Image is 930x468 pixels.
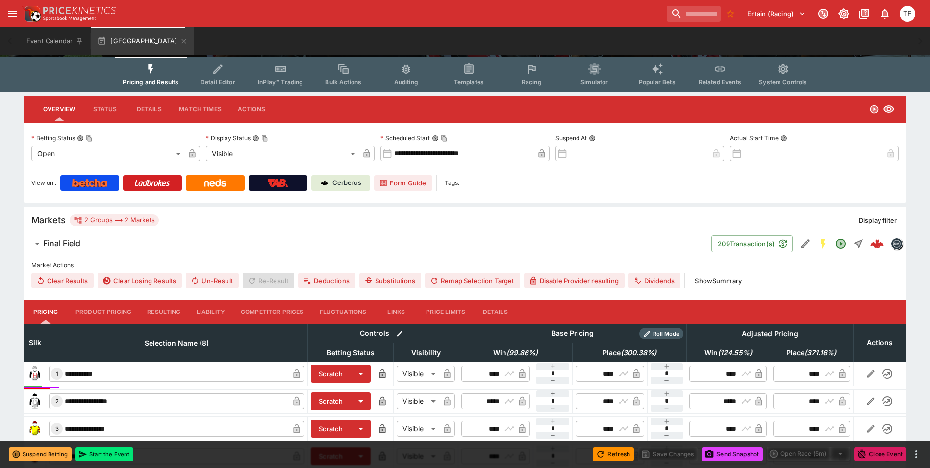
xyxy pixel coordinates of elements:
p: Scheduled Start [380,134,430,142]
button: Scratch [311,392,351,410]
div: 2 Groups 2 Markets [74,214,155,226]
p: Display Status [206,134,251,142]
div: Base Pricing [548,327,598,339]
div: Visible [397,421,439,437]
span: Simulator [580,78,608,86]
h5: Markets [31,214,66,226]
button: [GEOGRAPHIC_DATA] [91,27,194,55]
button: Remap Selection Target [425,273,520,288]
button: Actual Start Time [780,135,787,142]
div: Tom Flynn [900,6,915,22]
button: Scheduled StartCopy To Clipboard [432,135,439,142]
img: Ladbrokes [134,179,170,187]
span: Popular Bets [639,78,676,86]
span: Roll Mode [649,330,683,338]
th: Silk [24,324,46,362]
span: Bulk Actions [325,78,361,86]
button: open drawer [4,5,22,23]
button: Bulk edit [393,327,406,340]
span: 2 [53,398,61,405]
button: Start the Event [75,447,133,461]
span: Racing [522,78,542,86]
button: Clear Results [31,273,94,288]
em: ( 371.16 %) [804,347,836,359]
button: Price Limits [418,300,473,324]
span: Win(124.55%) [694,347,763,359]
img: PriceKinetics Logo [22,4,41,24]
img: runner 3 [27,421,43,437]
button: Betting StatusCopy To Clipboard [77,135,84,142]
button: Details [127,98,171,121]
button: Send Snapshot [702,447,763,461]
button: SGM Enabled [814,235,832,253]
button: Clear Losing Results [98,273,182,288]
th: Controls [308,324,458,343]
button: Actions [229,98,274,121]
button: Liability [189,300,233,324]
button: Status [83,98,127,121]
span: Selection Name (8) [134,338,220,349]
button: Copy To Clipboard [261,135,268,142]
th: Actions [853,324,906,362]
th: Adjusted Pricing [686,324,853,343]
button: Connected to PK [814,5,832,23]
button: Open [832,235,850,253]
img: betmakers [891,238,902,249]
button: Toggle light/dark mode [835,5,853,23]
label: Market Actions [31,258,899,273]
span: Place(371.16%) [776,347,847,359]
button: Scratch [311,365,351,383]
button: Tom Flynn [897,3,918,25]
span: Re-Result [243,273,294,288]
p: Cerberus [332,178,361,188]
div: split button [767,447,850,461]
button: Links [374,300,418,324]
button: Overview [35,98,83,121]
label: View on : [31,175,56,191]
h6: Final Field [43,238,80,249]
span: Betting Status [316,347,385,359]
div: Visible [397,393,439,409]
svg: Open [869,104,879,114]
div: Event type filters [115,57,815,92]
div: Open [31,146,184,161]
img: runner 2 [27,393,43,409]
span: InPlay™ Trading [258,78,303,86]
p: Actual Start Time [730,134,779,142]
button: Un-Result [186,273,238,288]
div: betmakers [891,238,903,250]
div: Visible [397,366,439,382]
span: Auditing [394,78,418,86]
span: System Controls [759,78,807,86]
button: Fluctuations [312,300,375,324]
button: Close Event [854,447,906,461]
span: Visibility [401,347,452,359]
div: Visible [206,146,359,161]
svg: Open [835,238,847,250]
a: Cerberus [311,175,370,191]
img: logo-cerberus--red.svg [870,237,884,251]
button: Notifications [876,5,894,23]
button: Scratch [311,420,351,438]
button: Deductions [298,273,355,288]
span: Templates [454,78,484,86]
button: 209Transaction(s) [711,235,793,252]
button: Details [473,300,517,324]
button: more [910,448,922,460]
img: runner 1 [27,366,43,382]
button: Substitutions [359,273,421,288]
button: Match Times [171,98,229,121]
button: Resulting [139,300,188,324]
span: Pricing and Results [123,78,178,86]
svg: Visible [883,104,895,115]
em: ( 99.86 %) [506,347,538,359]
span: Related Events [699,78,741,86]
span: Detail Editor [201,78,235,86]
img: Neds [204,179,226,187]
p: Suspend At [555,134,587,142]
button: No Bookmarks [723,6,738,22]
button: Suspend Betting [9,447,72,461]
button: Display filter [853,212,903,228]
span: 1 [54,370,60,377]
